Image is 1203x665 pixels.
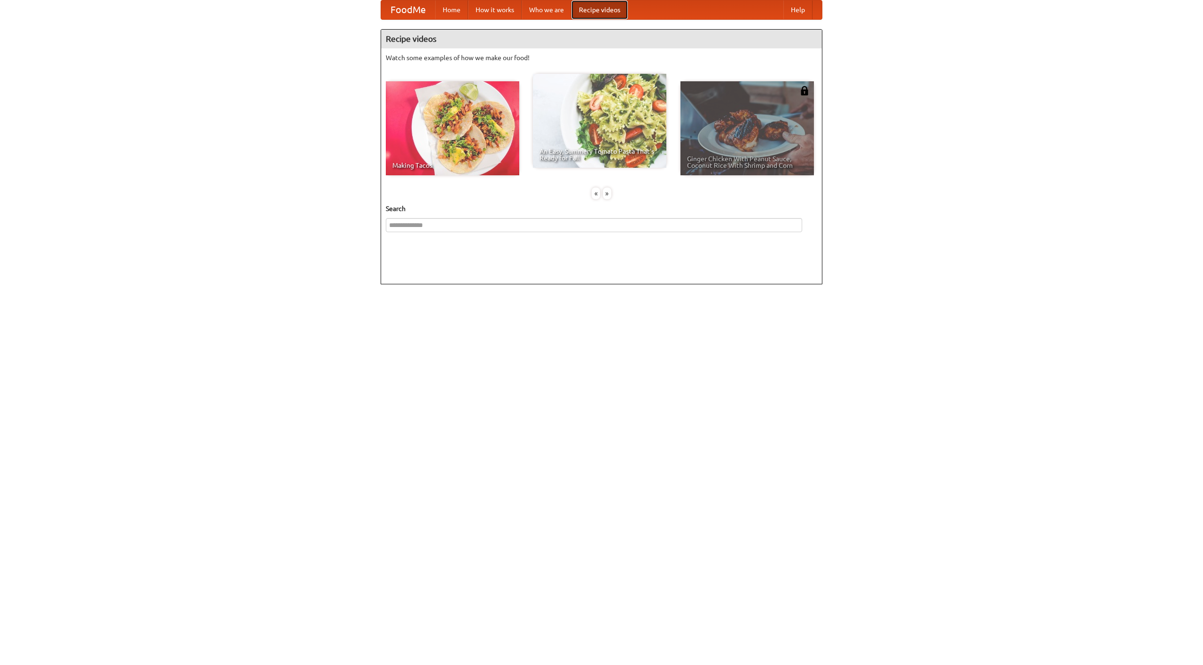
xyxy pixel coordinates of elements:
p: Watch some examples of how we make our food! [386,53,817,63]
img: 483408.png [800,86,809,95]
a: Help [783,0,812,19]
a: Recipe videos [571,0,628,19]
div: « [592,188,600,199]
h4: Recipe videos [381,30,822,48]
a: FoodMe [381,0,435,19]
div: » [603,188,611,199]
a: Home [435,0,468,19]
a: Making Tacos [386,81,519,175]
span: An Easy, Summery Tomato Pasta That's Ready for Fall [539,148,660,161]
h5: Search [386,204,817,213]
a: An Easy, Summery Tomato Pasta That's Ready for Fall [533,74,666,168]
a: How it works [468,0,522,19]
a: Who we are [522,0,571,19]
span: Making Tacos [392,162,513,169]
